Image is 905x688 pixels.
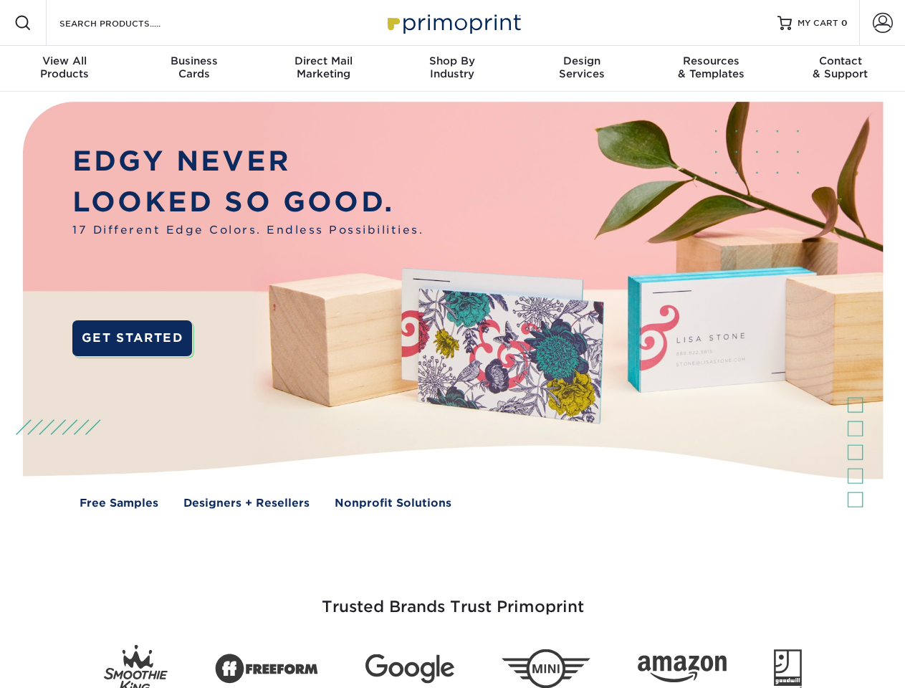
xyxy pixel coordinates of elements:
span: Direct Mail [259,54,388,67]
img: Google [365,654,454,684]
div: Industry [388,54,517,80]
a: Contact& Support [776,46,905,92]
h3: Trusted Brands Trust Primoprint [34,563,872,634]
span: Design [517,54,646,67]
a: Direct MailMarketing [259,46,388,92]
span: Business [129,54,258,67]
img: Goodwill [774,649,802,688]
span: Resources [646,54,775,67]
a: GET STARTED [72,320,192,356]
p: LOOKED SO GOOD. [72,182,423,223]
div: & Support [776,54,905,80]
input: SEARCH PRODUCTS..... [58,14,198,32]
a: Free Samples [80,495,158,512]
div: Cards [129,54,258,80]
span: MY CART [798,17,838,29]
a: Nonprofit Solutions [335,495,451,512]
img: Amazon [638,656,727,683]
span: Contact [776,54,905,67]
a: Designers + Resellers [183,495,310,512]
a: BusinessCards [129,46,258,92]
div: & Templates [646,54,775,80]
a: Resources& Templates [646,46,775,92]
span: Shop By [388,54,517,67]
span: 0 [841,18,848,28]
a: Shop ByIndustry [388,46,517,92]
img: Primoprint [381,7,525,38]
a: DesignServices [517,46,646,92]
span: 17 Different Edge Colors. Endless Possibilities. [72,222,423,239]
p: EDGY NEVER [72,141,423,182]
div: Services [517,54,646,80]
div: Marketing [259,54,388,80]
